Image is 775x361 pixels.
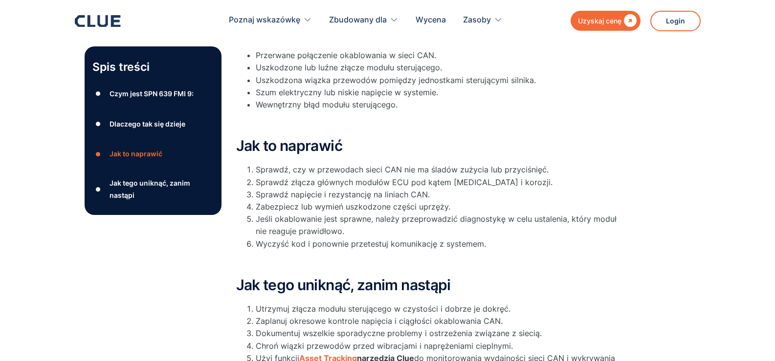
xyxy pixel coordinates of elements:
font: Szum elektryczny lub niskie napięcie w systemie. [256,87,438,97]
font: Sprawdź, czy w przewodach sieci CAN nie ma śladów zużycia lub przyciśnięć. [256,165,549,174]
font: ● [95,120,101,127]
font: Sprawdź złącza głównych modułów ECU pod kątem [MEDICAL_DATA] i korozji. [256,177,553,187]
font: ● [95,150,101,158]
a: Wycena [416,5,446,36]
font: Spis treści [92,60,150,74]
font: Zaplanuj okresowe kontrole napięcia i ciągłości okablowania CAN. [256,316,503,326]
font: Chroń wiązki przewodów przed wibracjami i naprężeniami cieplnymi. [256,341,513,351]
a: ●Jak to naprawić [92,147,214,161]
font: Dokumentuj wszelkie sporadyczne problemy i ostrzeżenia związane z siecią. [256,328,542,338]
font: Jak to naprawić [236,137,342,154]
font: Jak tego uniknąć, zanim nastąpi [236,276,451,294]
font: Przerwane połączenie okablowania w sieci CAN. [256,50,436,60]
font:  [624,14,637,27]
a: Login [650,11,701,31]
font: Zbudowany dla [329,15,387,24]
font: Wewnętrzny błąd modułu sterującego. [256,100,398,109]
font: ● [95,186,101,193]
font: Uzyskaj cenę [578,17,621,25]
font: Zasoby [463,15,491,24]
a: ●Jak tego uniknąć, zanim nastąpi [92,177,214,201]
font: Wyczyść kod i ponownie przetestuj komunikację z systemem. [256,239,486,249]
font: Login [666,17,685,25]
font: Jak to naprawić [110,150,162,158]
font: Poznaj wskazówkę [229,15,300,24]
font: Jeśli okablowanie jest sprawne, należy przeprowadzić diagnostykę w celu ustalenia, który moduł ni... [256,214,617,236]
font: Sprawdź napięcie i rezystancję na liniach CAN. [256,190,430,199]
font: Uszkodzona wiązka przewodów pomiędzy jednostkami sterującymi silnika. [256,75,536,85]
font: Dlaczego tak się dzieje [110,120,185,128]
font: Utrzymuj złącza modułu sterującego w czystości i dobrze je dokręć. [256,304,510,314]
font: Jak tego uniknąć, zanim nastąpi [110,179,190,199]
a: ●Czym jest SPN 639 FMI 9: [92,86,214,101]
div: Zbudowany dla [329,5,399,36]
div: Zasoby [463,5,503,36]
font: Czym jest SPN 639 FMI 9: [110,89,194,98]
a: Uzyskaj cenę [571,11,641,31]
a: ●Dlaczego tak się dzieje [92,117,214,131]
font: Uszkodzone lub luźne złącze modułu sterującego. [256,63,442,72]
div: Poznaj wskazówkę [229,5,312,36]
font: ● [95,90,101,98]
font: Zabezpiecz lub wymień uszkodzone części uprzęży. [256,202,450,212]
font: Wycena [416,15,446,24]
